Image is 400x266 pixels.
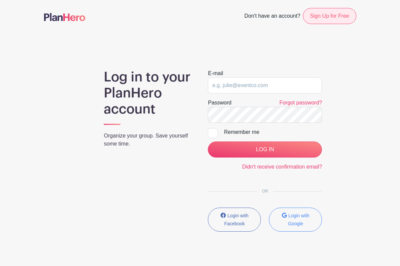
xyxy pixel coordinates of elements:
[224,128,322,136] div: Remember me
[303,8,356,24] a: Sign Up for Free
[244,9,300,24] span: Don't have an account?
[208,69,223,77] label: E-mail
[288,213,309,226] small: Login with Google
[104,132,192,148] p: Organize your group. Save yourself some time.
[44,13,85,21] img: logo-507f7623f17ff9eddc593b1ce0a138ce2505c220e1c5a4e2b4648c50719b7d32.svg
[224,213,249,226] small: Login with Facebook
[242,164,322,170] a: Didn't receive confirmation email?
[279,100,322,105] a: Forgot password?
[257,189,273,194] span: OR
[208,142,322,158] input: LOG IN
[208,99,231,107] label: Password
[208,77,322,93] input: e.g. julie@eventco.com
[269,208,322,232] button: Login with Google
[208,208,261,232] button: Login with Facebook
[104,69,192,117] h1: Log in to your PlanHero account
